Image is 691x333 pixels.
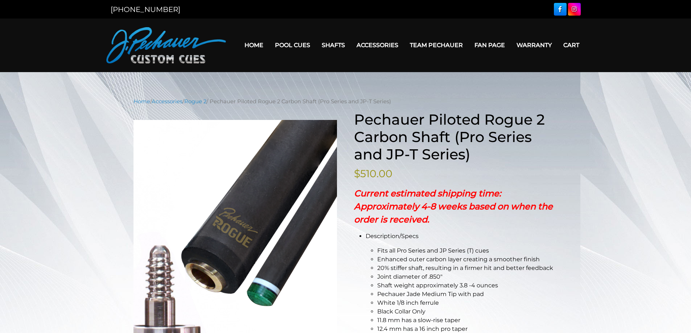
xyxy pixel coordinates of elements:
[377,317,460,324] span: 11.8 mm has a slow-rise taper
[377,265,553,271] span: 20% stiffer shaft, resulting in a firmer hit and better feedback
[377,299,439,306] span: White 1/8 inch ferrule
[377,246,558,255] li: Fits all Pro Series and JP Series (T) cues
[316,36,351,54] a: Shafts
[377,282,498,289] span: Shaft weight approximately 3.8 -4 ounces
[511,36,558,54] a: Warranty
[106,27,226,63] img: Pechauer Custom Cues
[469,36,511,54] a: Fan Page
[184,98,206,105] a: Rogue 2
[404,36,469,54] a: Team Pechauer
[269,36,316,54] a: Pool Cues
[558,36,585,54] a: Cart
[377,273,443,280] span: Joint diameter of .850″
[377,291,484,297] span: Pechauer Jade Medium Tip with pad
[354,167,360,180] span: $
[133,98,150,105] a: Home
[377,325,468,332] span: 12.4 mm has a 16 inch pro taper
[366,233,419,240] span: Description/Specs
[133,97,558,105] nav: Breadcrumb
[354,188,553,225] strong: Current estimated shipping time: Approximately 4-8 weeks based on when the order is received.
[377,308,425,315] span: Black Collar Only
[111,5,180,14] a: [PHONE_NUMBER]
[377,256,540,263] span: Enhanced outer carbon layer creating a smoother finish
[354,111,558,163] h1: Pechauer Piloted Rogue 2 Carbon Shaft (Pro Series and JP-T Series)
[152,98,182,105] a: Accessories
[239,36,269,54] a: Home
[351,36,404,54] a: Accessories
[354,167,392,180] bdi: 510.00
